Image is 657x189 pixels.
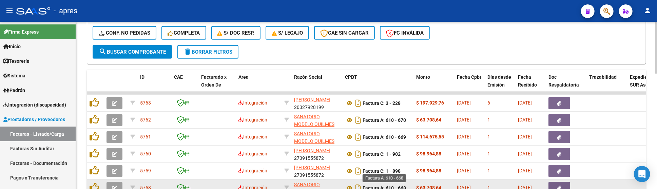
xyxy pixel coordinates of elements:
[140,74,144,80] span: ID
[174,74,183,80] span: CAE
[416,168,441,173] strong: $ 98.964,88
[177,45,238,59] button: Borrar Filtros
[518,151,532,156] span: [DATE]
[363,134,406,140] strong: Factura A: 610 - 669
[548,74,579,88] span: Doc Respaldatoria
[266,26,309,40] button: S/ legajo
[168,30,200,36] span: Completa
[457,151,471,156] span: [DATE]
[546,70,586,100] datatable-header-cell: Doc Respaldatoria
[586,70,627,100] datatable-header-cell: Trazabilidad
[294,131,339,152] span: SANATORIO MODELO QUILMES SOCIEDAD ANONIMA
[5,6,14,15] mat-icon: menu
[140,168,151,173] span: 5759
[416,74,430,80] span: Monto
[457,74,481,80] span: Fecha Cpbt
[487,74,511,88] span: Días desde Emisión
[183,48,192,56] mat-icon: delete
[457,134,471,139] span: [DATE]
[238,151,267,156] span: Integración
[363,100,401,106] strong: Factura C: 3 - 228
[643,6,652,15] mat-icon: person
[342,70,413,100] datatable-header-cell: CPBT
[518,100,532,106] span: [DATE]
[386,30,424,36] span: FC Inválida
[487,168,490,173] span: 1
[238,134,267,139] span: Integración
[236,70,282,100] datatable-header-cell: Area
[3,87,25,94] span: Padrón
[294,114,339,135] span: SANATORIO MODELO QUILMES SOCIEDAD ANONIMA
[354,132,363,143] i: Descargar documento
[93,45,172,59] button: Buscar Comprobante
[294,147,340,161] div: 27391555872
[518,117,532,122] span: [DATE]
[485,70,515,100] datatable-header-cell: Días desde Emisión
[354,115,363,126] i: Descargar documento
[140,134,151,139] span: 5761
[634,166,650,182] div: Open Intercom Messenger
[3,72,25,79] span: Sistema
[54,3,77,18] span: - apres
[3,57,30,65] span: Tesorería
[416,100,444,106] strong: $ 197.929,76
[320,30,369,36] span: CAE SIN CARGAR
[3,116,65,123] span: Prestadores / Proveedores
[137,70,171,100] datatable-header-cell: ID
[416,117,441,122] strong: $ 63.708,64
[345,74,357,80] span: CPBT
[363,117,406,123] strong: Factura A: 610 - 670
[515,70,546,100] datatable-header-cell: Fecha Recibido
[140,151,151,156] span: 5760
[457,168,471,173] span: [DATE]
[294,165,330,170] span: [PERSON_NAME]
[413,70,454,100] datatable-header-cell: Monto
[487,117,490,122] span: 1
[294,97,330,102] span: [PERSON_NAME]
[457,100,471,106] span: [DATE]
[294,148,330,153] span: [PERSON_NAME]
[518,168,532,173] span: [DATE]
[171,70,198,100] datatable-header-cell: CAE
[291,70,342,100] datatable-header-cell: Razón Social
[140,100,151,106] span: 5763
[380,26,430,40] button: FC Inválida
[294,96,340,110] div: 20327928199
[183,49,232,55] span: Borrar Filtros
[416,151,441,156] strong: $ 98.964,88
[198,70,236,100] datatable-header-cell: Facturado x Orden De
[238,117,267,122] span: Integración
[354,98,363,109] i: Descargar documento
[363,168,401,174] strong: Factura C: 1 - 898
[93,26,156,40] button: Conf. no pedidas
[589,74,617,80] span: Trazabilidad
[3,43,21,50] span: Inicio
[217,30,255,36] span: S/ Doc Resp.
[363,151,401,157] strong: Factura C: 1 - 902
[99,48,107,56] mat-icon: search
[238,168,267,173] span: Integración
[294,130,340,144] div: 30571958941
[487,100,490,106] span: 6
[457,117,471,122] span: [DATE]
[294,164,340,178] div: 27391555872
[314,26,375,40] button: CAE SIN CARGAR
[238,100,267,106] span: Integración
[140,117,151,122] span: 5762
[354,149,363,159] i: Descargar documento
[161,26,206,40] button: Completa
[3,101,66,109] span: Integración (discapacidad)
[518,134,532,139] span: [DATE]
[294,74,322,80] span: Razón Social
[454,70,485,100] datatable-header-cell: Fecha Cpbt
[487,134,490,139] span: 1
[201,74,227,88] span: Facturado x Orden De
[272,30,303,36] span: S/ legajo
[487,151,490,156] span: 1
[99,49,166,55] span: Buscar Comprobante
[294,113,340,127] div: 30571958941
[238,74,249,80] span: Area
[211,26,261,40] button: S/ Doc Resp.
[99,30,150,36] span: Conf. no pedidas
[518,74,537,88] span: Fecha Recibido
